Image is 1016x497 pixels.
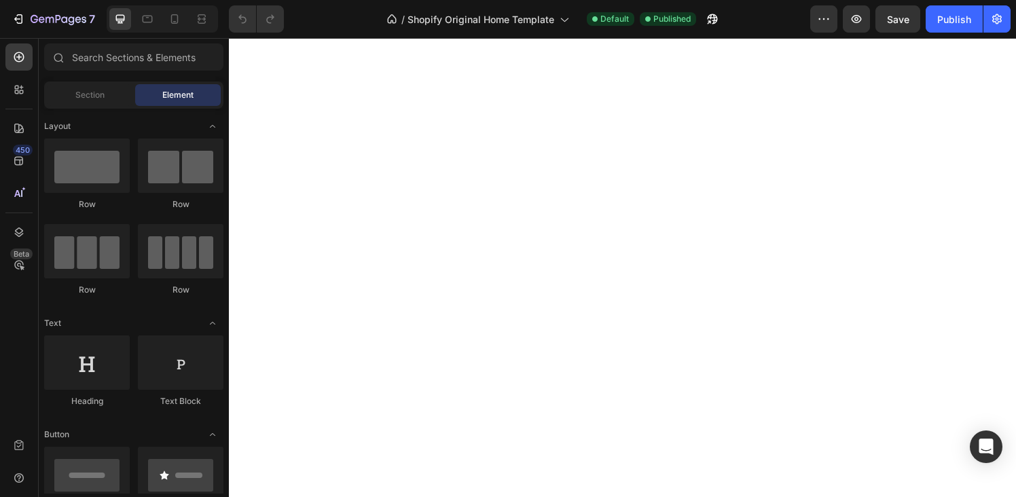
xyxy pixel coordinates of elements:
[138,395,223,407] div: Text Block
[229,38,1016,497] iframe: Design area
[926,5,983,33] button: Publish
[5,5,101,33] button: 7
[970,430,1002,463] div: Open Intercom Messenger
[653,13,691,25] span: Published
[44,284,130,296] div: Row
[89,11,95,27] p: 7
[138,284,223,296] div: Row
[44,395,130,407] div: Heading
[44,428,69,441] span: Button
[202,115,223,137] span: Toggle open
[10,248,33,259] div: Beta
[13,145,33,155] div: 450
[44,198,130,210] div: Row
[401,12,405,26] span: /
[162,89,194,101] span: Element
[44,317,61,329] span: Text
[887,14,909,25] span: Save
[202,424,223,445] span: Toggle open
[138,198,223,210] div: Row
[44,120,71,132] span: Layout
[937,12,971,26] div: Publish
[75,89,105,101] span: Section
[44,43,223,71] input: Search Sections & Elements
[600,13,629,25] span: Default
[202,312,223,334] span: Toggle open
[875,5,920,33] button: Save
[229,5,284,33] div: Undo/Redo
[407,12,554,26] span: Shopify Original Home Template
